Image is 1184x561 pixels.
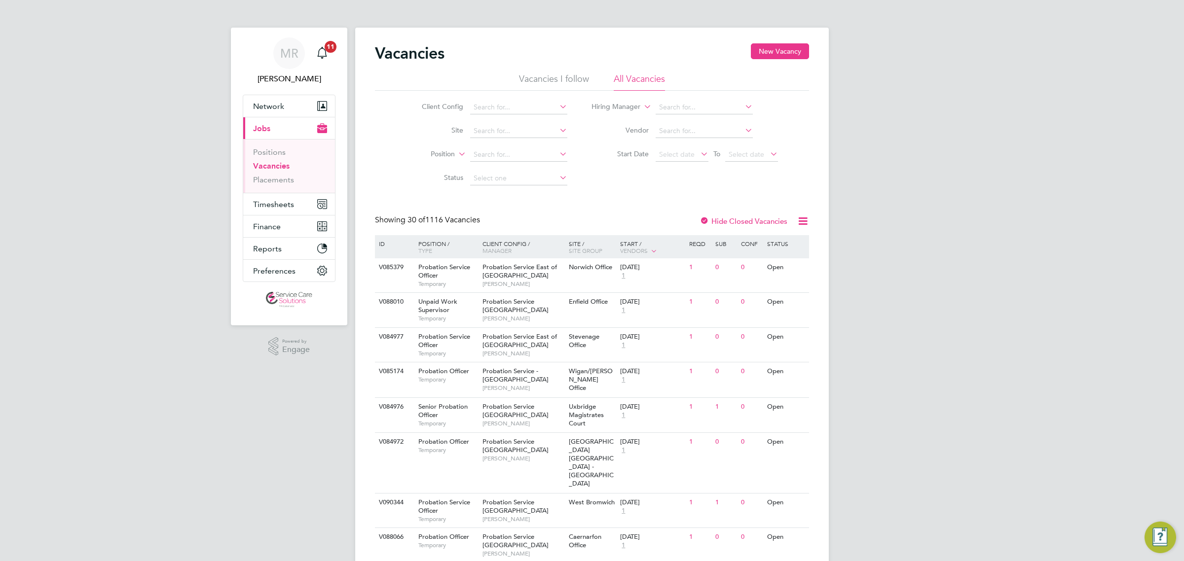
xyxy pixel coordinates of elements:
a: Placements [253,175,294,184]
div: Conf [739,235,764,252]
div: V084976 [376,398,411,416]
h2: Vacancies [375,43,444,63]
span: Unpaid Work Supervisor [418,297,457,314]
span: Probation Service [GEOGRAPHIC_DATA] [482,532,549,549]
div: 1 [687,528,712,546]
span: [PERSON_NAME] [482,384,564,392]
div: V088010 [376,293,411,311]
span: 1116 Vacancies [407,215,480,225]
span: Matt Robson [243,73,335,85]
div: [DATE] [620,498,684,507]
div: Open [765,258,808,277]
span: 1 [620,306,627,315]
span: MR [280,47,298,60]
span: Preferences [253,266,296,276]
span: [PERSON_NAME] [482,350,564,357]
div: Site / [566,235,618,259]
div: Open [765,528,808,546]
span: [PERSON_NAME] [482,420,564,427]
label: Status [407,173,463,182]
span: 30 of [407,215,425,225]
span: Probation Service Officer [418,498,470,515]
button: Network [243,95,335,117]
li: Vacancies I follow [519,73,589,91]
span: 1 [620,411,627,420]
span: Senior Probation Officer [418,402,468,419]
label: Hiring Manager [584,102,640,112]
div: 1 [687,493,712,512]
span: [GEOGRAPHIC_DATA] [GEOGRAPHIC_DATA] - [GEOGRAPHIC_DATA] [569,437,614,487]
span: 1 [620,272,627,280]
li: All Vacancies [614,73,665,91]
span: Temporary [418,446,478,454]
button: Timesheets [243,193,335,215]
span: Stevenage Office [569,332,599,349]
span: Probation Service [GEOGRAPHIC_DATA] [482,402,549,419]
span: 11 [325,41,336,53]
span: Probation Service Officer [418,332,470,349]
div: [DATE] [620,298,684,306]
div: 1 [687,258,712,277]
label: Site [407,126,463,135]
span: Vendors [620,246,648,254]
span: Probation Service [GEOGRAPHIC_DATA] [482,437,549,454]
span: Probation Service East of [GEOGRAPHIC_DATA] [482,332,557,349]
span: 1 [620,341,627,350]
span: Select date [729,150,764,159]
span: Probation Service [GEOGRAPHIC_DATA] [482,498,549,515]
div: ID [376,235,411,252]
span: [PERSON_NAME] [482,455,564,462]
span: 1 [620,507,627,515]
label: Start Date [592,149,649,158]
div: 1 [687,433,712,451]
span: Probation Service [GEOGRAPHIC_DATA] [482,297,549,314]
div: [DATE] [620,438,684,446]
input: Search for... [470,124,567,138]
a: Vacancies [253,161,290,171]
span: [PERSON_NAME] [482,315,564,322]
span: Probation Service Officer [418,263,470,280]
div: 1 [687,328,712,346]
div: 0 [739,362,764,381]
span: Powered by [282,337,310,346]
div: V090344 [376,493,411,512]
input: Search for... [470,101,567,114]
span: Probation Officer [418,532,469,541]
div: Start / [618,235,687,260]
button: Jobs [243,117,335,139]
div: Open [765,493,808,512]
label: Client Config [407,102,463,111]
div: V088066 [376,528,411,546]
div: Open [765,433,808,451]
div: Position / [411,235,480,259]
span: Temporary [418,541,478,549]
button: Reports [243,238,335,259]
div: [DATE] [620,533,684,541]
span: Manager [482,246,512,254]
span: 1 [620,541,627,550]
span: Probation Officer [418,367,469,375]
span: 1 [620,376,627,384]
a: 11 [312,37,332,69]
span: Temporary [418,376,478,384]
span: Network [253,102,284,111]
button: Finance [243,215,335,237]
span: [PERSON_NAME] [482,550,564,558]
span: West Bromwich [569,498,615,506]
div: [DATE] [620,403,684,411]
div: Sub [713,235,739,252]
label: Vendor [592,126,649,135]
input: Search for... [470,148,567,162]
div: 1 [713,493,739,512]
div: Open [765,328,808,346]
div: 0 [739,398,764,416]
button: Preferences [243,260,335,281]
div: 0 [713,433,739,451]
label: Position [398,149,455,159]
span: Enfield Office [569,297,608,306]
div: Client Config / [480,235,566,259]
div: 1 [687,362,712,381]
a: MR[PERSON_NAME] [243,37,335,85]
button: New Vacancy [751,43,809,59]
div: [DATE] [620,367,684,376]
